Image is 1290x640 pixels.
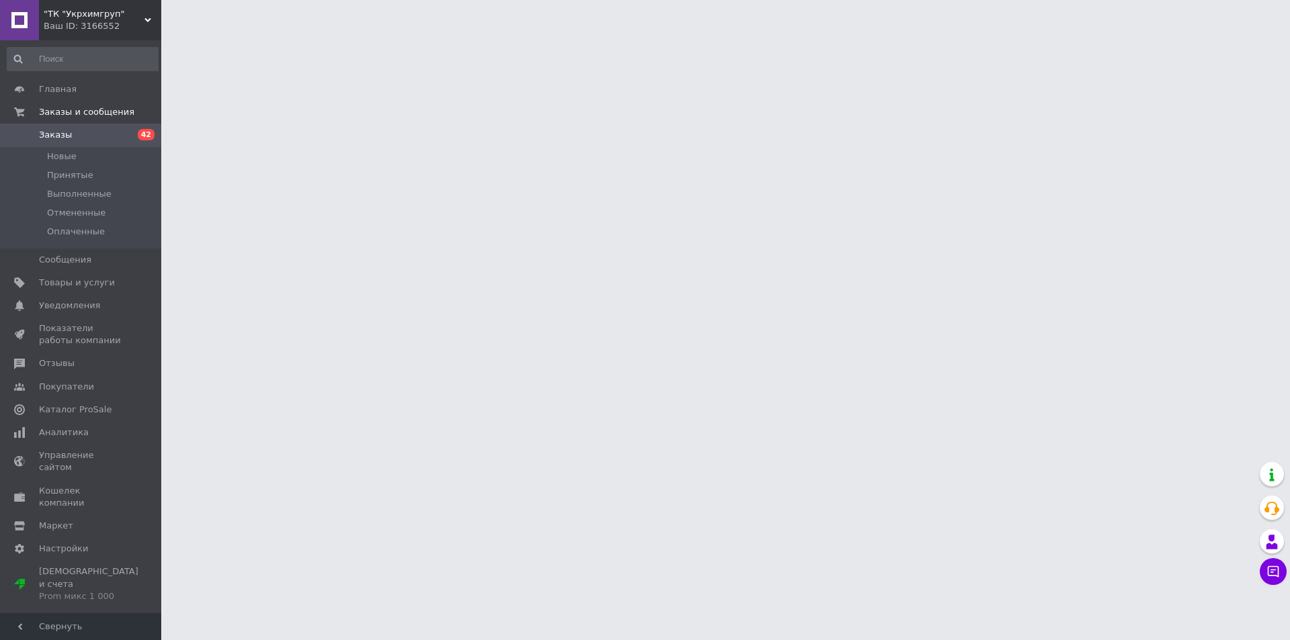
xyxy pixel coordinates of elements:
span: Заказы [39,129,72,141]
span: Показатели работы компании [39,322,124,347]
span: "ТК "Укрхимгруп" [44,8,144,20]
span: Настройки [39,543,88,555]
span: Главная [39,83,77,95]
span: Отмененные [47,207,105,219]
span: Кошелек компании [39,485,124,509]
button: Чат с покупателем [1260,558,1287,585]
span: Сообщения [39,254,91,266]
div: Ваш ID: 3166552 [44,20,161,32]
span: Покупатели [39,381,94,393]
span: Каталог ProSale [39,404,112,416]
span: Принятые [47,169,93,181]
input: Поиск [7,47,159,71]
span: Аналитика [39,426,89,439]
span: Оплаченные [47,226,105,238]
span: Товары и услуги [39,277,115,289]
span: Новые [47,150,77,163]
span: Заказы и сообщения [39,106,134,118]
div: Prom микс 1 000 [39,590,138,602]
span: 42 [138,129,155,140]
span: [DEMOGRAPHIC_DATA] и счета [39,565,138,602]
span: Маркет [39,520,73,532]
span: Выполненные [47,188,112,200]
span: Управление сайтом [39,449,124,473]
span: Уведомления [39,300,100,312]
span: Отзывы [39,357,75,369]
